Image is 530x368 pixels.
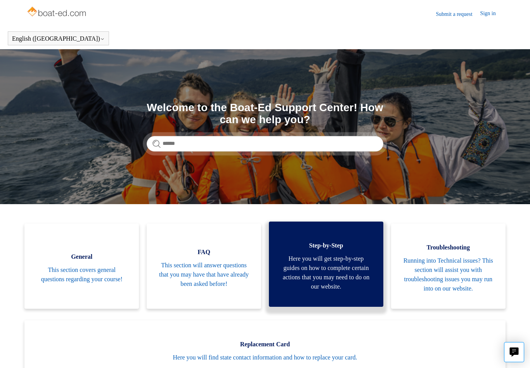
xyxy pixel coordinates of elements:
[436,10,480,18] a: Submit a request
[12,35,105,42] button: English ([GEOGRAPHIC_DATA])
[36,265,127,284] span: This section covers general questions regarding your course!
[147,102,383,126] h1: Welcome to the Boat-Ed Support Center! How can we help you?
[480,9,504,19] a: Sign in
[281,241,372,250] span: Step-by-Step
[26,5,88,20] img: Boat-Ed Help Center home page
[158,261,249,289] span: This section will answer questions that you may have that have already been asked before!
[36,340,494,349] span: Replacement Card
[24,224,139,309] a: General This section covers general questions regarding your course!
[36,353,494,362] span: Here you will find state contact information and how to replace your card.
[391,224,506,309] a: Troubleshooting Running into Technical issues? This section will assist you with troubleshooting ...
[281,254,372,291] span: Here you will get step-by-step guides on how to complete certain actions that you may need to do ...
[403,243,494,252] span: Troubleshooting
[158,248,249,257] span: FAQ
[269,222,383,307] a: Step-by-Step Here you will get step-by-step guides on how to complete certain actions that you ma...
[147,136,383,151] input: Search
[147,224,261,309] a: FAQ This section will answer questions that you may have that have already been asked before!
[403,256,494,293] span: Running into Technical issues? This section will assist you with troubleshooting issues you may r...
[504,342,524,362] button: Live chat
[36,252,127,261] span: General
